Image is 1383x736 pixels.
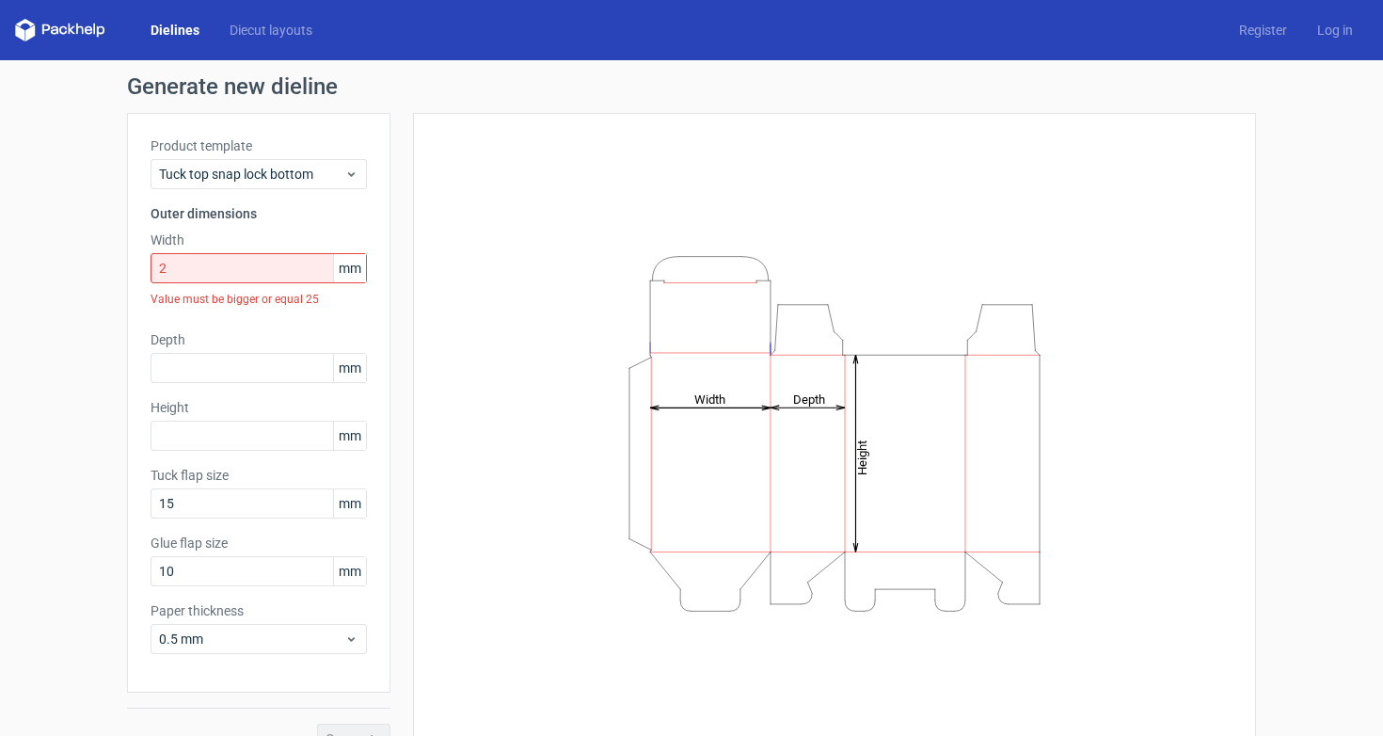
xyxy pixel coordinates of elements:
[151,330,367,349] label: Depth
[793,392,825,406] tspan: Depth
[855,440,869,474] tspan: Height
[333,422,366,450] span: mm
[151,136,367,155] label: Product template
[151,231,367,249] label: Width
[333,489,366,518] span: mm
[1302,21,1368,40] a: Log in
[333,557,366,585] span: mm
[333,354,366,382] span: mm
[1224,21,1302,40] a: Register
[215,21,327,40] a: Diecut layouts
[151,398,367,417] label: Height
[127,75,1256,98] h1: Generate new dieline
[151,534,367,552] label: Glue flap size
[333,254,366,282] span: mm
[135,21,215,40] a: Dielines
[151,601,367,620] label: Paper thickness
[151,283,367,315] div: Value must be bigger or equal 25
[151,466,367,485] label: Tuck flap size
[159,630,344,648] span: 0.5 mm
[151,204,367,223] h3: Outer dimensions
[694,392,725,406] tspan: Width
[159,165,344,184] span: Tuck top snap lock bottom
